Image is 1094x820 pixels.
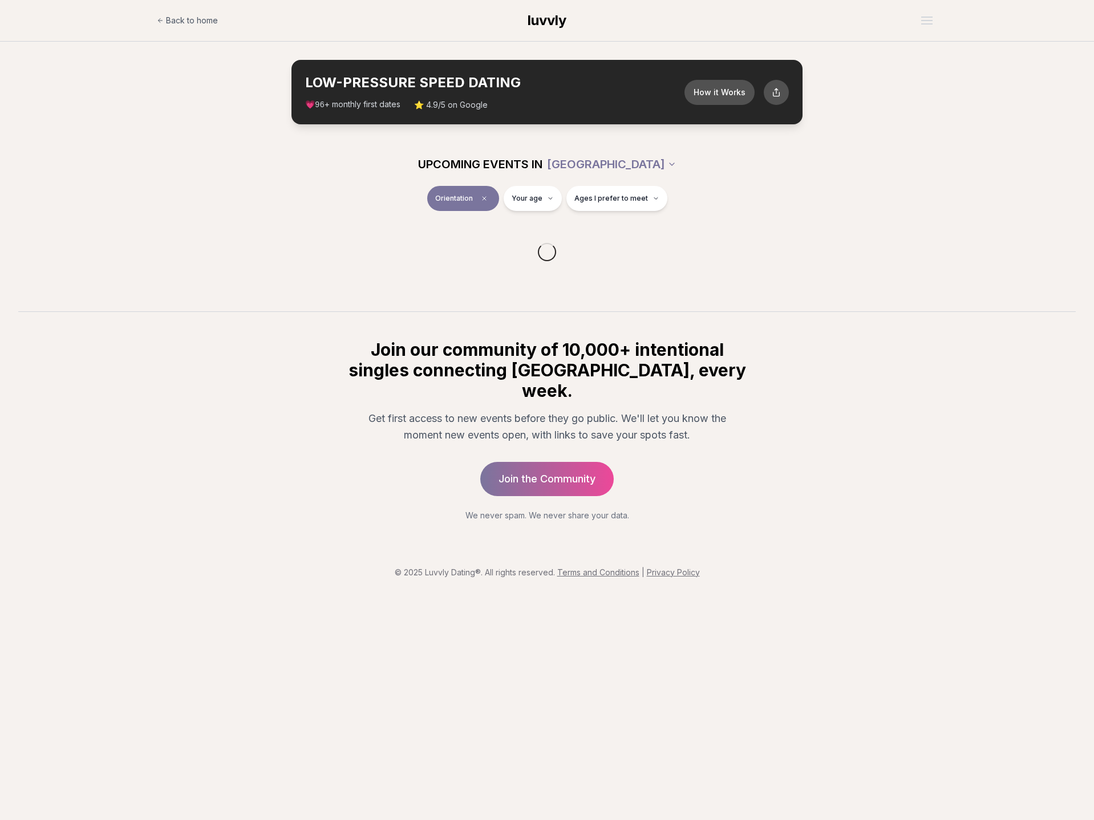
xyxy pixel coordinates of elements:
p: We never spam. We never share your data. [346,510,748,521]
span: UPCOMING EVENTS IN [418,156,542,172]
a: Back to home [157,9,218,32]
span: 96 [315,100,325,109]
a: Privacy Policy [647,567,700,577]
span: 💗 + monthly first dates [305,99,400,111]
button: Your age [504,186,562,211]
a: Join the Community [480,462,614,496]
a: luvvly [528,11,566,30]
span: Your age [512,194,542,203]
span: Clear event type filter [477,192,491,205]
h2: Join our community of 10,000+ intentional singles connecting [GEOGRAPHIC_DATA], every week. [346,339,748,401]
button: [GEOGRAPHIC_DATA] [547,152,676,177]
button: How it Works [684,80,755,105]
span: | [642,567,645,577]
span: luvvly [528,12,566,29]
button: OrientationClear event type filter [427,186,499,211]
a: Terms and Conditions [557,567,639,577]
button: Open menu [917,12,937,29]
span: Ages I prefer to meet [574,194,648,203]
button: Ages I prefer to meet [566,186,667,211]
span: Back to home [166,15,218,26]
h2: LOW-PRESSURE SPEED DATING [305,74,684,92]
p: © 2025 Luvvly Dating®. All rights reserved. [9,567,1085,578]
span: Orientation [435,194,473,203]
p: Get first access to new events before they go public. We'll let you know the moment new events op... [355,410,739,444]
span: ⭐ 4.9/5 on Google [414,99,488,111]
